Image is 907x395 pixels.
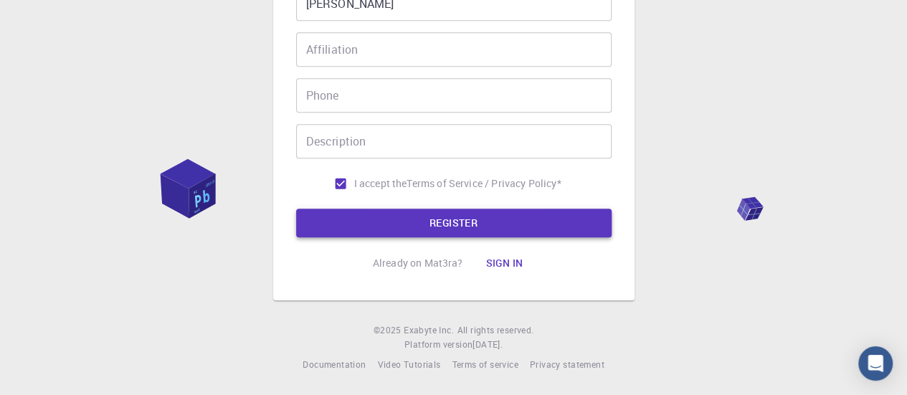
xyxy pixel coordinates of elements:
button: Sign in [474,249,534,277]
span: Video Tutorials [377,358,440,370]
a: Video Tutorials [377,358,440,372]
a: Documentation [303,358,366,372]
span: Terms of service [452,358,518,370]
span: [DATE] . [473,338,503,350]
span: Platform version [404,338,473,352]
span: © 2025 [374,323,404,338]
span: Exabyte Inc. [404,324,454,335]
a: Exabyte Inc. [404,323,454,338]
span: All rights reserved. [457,323,533,338]
button: REGISTER [296,209,612,237]
a: Terms of Service / Privacy Policy* [407,176,561,191]
p: Terms of Service / Privacy Policy * [407,176,561,191]
a: Terms of service [452,358,518,372]
a: Privacy statement [530,358,604,372]
a: [DATE]. [473,338,503,352]
p: Already on Mat3ra? [373,256,463,270]
span: Privacy statement [530,358,604,370]
span: I accept the [354,176,407,191]
span: Documentation [303,358,366,370]
div: Open Intercom Messenger [858,346,893,381]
